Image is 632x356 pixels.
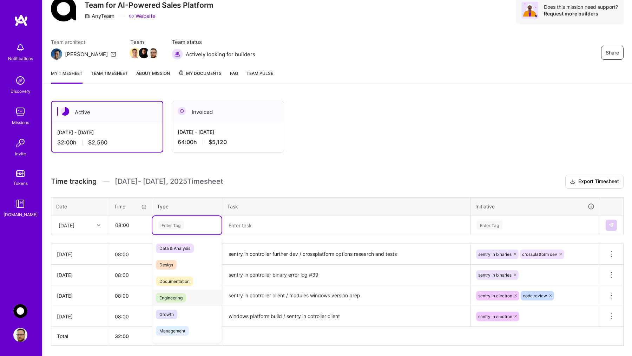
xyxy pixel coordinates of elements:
img: Team Member Avatar [148,48,158,58]
div: Initiative [475,202,595,211]
div: Enter Tag [476,220,502,231]
input: HH:MM [110,216,151,234]
span: crossplatform dev [522,252,557,257]
th: Type [152,197,222,215]
textarea: sentry in controller binary error log #39 [223,265,469,285]
div: Invite [15,150,26,157]
a: Website [129,12,156,20]
span: Share [606,49,619,56]
img: bell [13,41,27,55]
span: Management [156,326,189,336]
a: Team Member Avatar [149,47,158,59]
span: code review [523,293,547,298]
div: Discovery [11,88,31,95]
div: Request more builders [544,10,618,17]
span: sentry in binaries [478,252,512,257]
div: Enter Tag [158,220,184,231]
img: tokens [16,170,25,177]
div: [DOMAIN_NAME] [4,211,38,218]
div: [DATE] [57,251,103,258]
span: Growth [156,310,177,319]
i: icon CompanyGray [85,13,90,19]
img: discovery [13,73,27,88]
div: [DATE] [57,271,103,279]
span: sentry in electron [478,293,512,298]
div: Invoiced [172,101,284,123]
span: $5,120 [209,138,227,146]
span: sentry in electron [478,314,512,319]
input: HH:MM [109,245,152,264]
span: sentry in binaries [478,272,512,278]
div: [DATE] [59,221,74,229]
img: Invoiced [178,107,186,115]
span: Team architect [51,38,116,46]
span: [DATE] - [DATE] , 2025 Timesheet [115,177,223,186]
th: 32:00 [109,327,152,346]
a: Team timesheet [91,70,128,84]
div: [DATE] - [DATE] [178,128,278,136]
div: Tokens [13,180,28,187]
a: About Mission [136,70,170,84]
img: teamwork [13,105,27,119]
div: [DATE] [57,292,103,299]
i: icon Chevron [97,224,100,227]
div: Time [114,203,147,210]
div: Does this mission need support? [544,4,618,10]
div: 32:00 h [57,139,157,146]
div: [DATE] - [DATE] [57,129,157,136]
div: Missions [12,119,29,126]
span: Engineering [156,293,186,303]
div: [DATE] [57,313,103,320]
div: Active [52,102,163,123]
a: My timesheet [51,70,83,84]
div: Notifications [8,55,33,62]
i: icon Download [570,178,575,186]
img: Avatar [521,2,538,19]
th: Task [222,197,470,215]
img: Submit [608,222,614,228]
a: AnyTeam: Team for AI-Powered Sales Platform [12,304,29,318]
a: Team Member Avatar [139,47,149,59]
textarea: sentry in controller further dev / crossplatform options research and tests [223,245,469,264]
img: guide book [13,197,27,211]
div: AnyTeam [85,12,114,20]
span: Team Pulse [246,71,273,76]
button: Export Timesheet [565,175,624,189]
img: Actively looking for builders [172,48,183,60]
span: Actively looking for builders [186,51,255,58]
span: My Documents [178,70,222,77]
h3: Team for AI-Powered Sales Platform [85,1,213,9]
input: HH:MM [109,307,152,326]
span: $2,560 [88,139,107,146]
img: logo [14,14,28,27]
i: icon Mail [111,51,116,57]
a: FAQ [230,70,238,84]
img: AnyTeam: Team for AI-Powered Sales Platform [13,304,27,318]
a: Team Member Avatar [130,47,139,59]
span: Design [156,260,177,270]
div: 64:00 h [178,138,278,146]
input: HH:MM [109,266,152,284]
a: Team Pulse [246,70,273,84]
div: [PERSON_NAME] [65,51,108,58]
span: Data & Analysis [156,244,194,253]
th: Date [51,197,109,215]
img: Team Member Avatar [139,48,149,58]
span: Team status [172,38,255,46]
th: Total [51,327,109,346]
input: HH:MM [109,286,152,305]
span: Documentation [156,277,193,286]
img: Team Member Avatar [130,48,140,58]
a: My Documents [178,70,222,84]
textarea: sentry in controller client / modules windows version prep [223,286,469,305]
a: User Avatar [12,328,29,342]
img: Invite [13,136,27,150]
span: Team [130,38,158,46]
img: Team Architect [51,48,62,60]
span: Time tracking [51,177,97,186]
img: User Avatar [13,328,27,342]
textarea: windows platform build / sentry in cotroller client [223,307,469,326]
button: Share [601,46,624,60]
img: Active [61,107,69,116]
